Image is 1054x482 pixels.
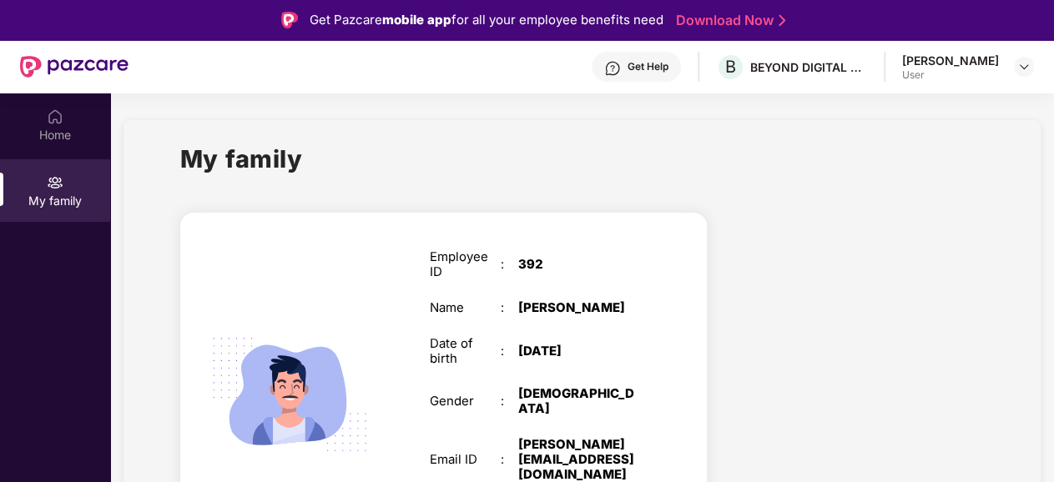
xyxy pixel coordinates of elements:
[501,453,518,468] div: :
[628,60,668,73] div: Get Help
[676,12,780,29] a: Download Now
[501,344,518,359] div: :
[779,12,785,29] img: Stroke
[180,140,303,178] h1: My family
[310,10,663,30] div: Get Pazcare for all your employee benefits need
[47,174,63,191] img: svg+xml;base64,PHN2ZyB3aWR0aD0iMjAiIGhlaWdodD0iMjAiIHZpZXdCb3g9IjAgMCAyMCAyMCIgZmlsbD0ibm9uZSIgeG...
[750,59,867,75] div: BEYOND DIGITAL SOLUTIONS PRIVATE LIMITED
[430,453,501,468] div: Email ID
[604,60,621,77] img: svg+xml;base64,PHN2ZyBpZD0iSGVscC0zMngzMiIgeG1sbnM9Imh0dHA6Ly93d3cudzMub3JnLzIwMDAvc3ZnIiB3aWR0aD...
[518,438,643,482] div: [PERSON_NAME][EMAIL_ADDRESS][DOMAIN_NAME]
[382,12,451,28] strong: mobile app
[518,301,643,316] div: [PERSON_NAME]
[281,12,298,28] img: Logo
[501,258,518,273] div: :
[902,53,999,68] div: [PERSON_NAME]
[20,56,129,78] img: New Pazcare Logo
[518,387,643,417] div: [DEMOGRAPHIC_DATA]
[518,258,643,273] div: 392
[501,394,518,409] div: :
[501,301,518,316] div: :
[430,394,501,409] div: Gender
[725,57,736,77] span: B
[518,344,643,359] div: [DATE]
[430,250,501,280] div: Employee ID
[902,68,999,82] div: User
[47,108,63,125] img: svg+xml;base64,PHN2ZyBpZD0iSG9tZSIgeG1sbnM9Imh0dHA6Ly93d3cudzMub3JnLzIwMDAvc3ZnIiB3aWR0aD0iMjAiIG...
[430,301,501,316] div: Name
[1017,60,1031,73] img: svg+xml;base64,PHN2ZyBpZD0iRHJvcGRvd24tMzJ4MzIiIHhtbG5zPSJodHRwOi8vd3d3LnczLm9yZy8yMDAwL3N2ZyIgd2...
[430,337,501,367] div: Date of birth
